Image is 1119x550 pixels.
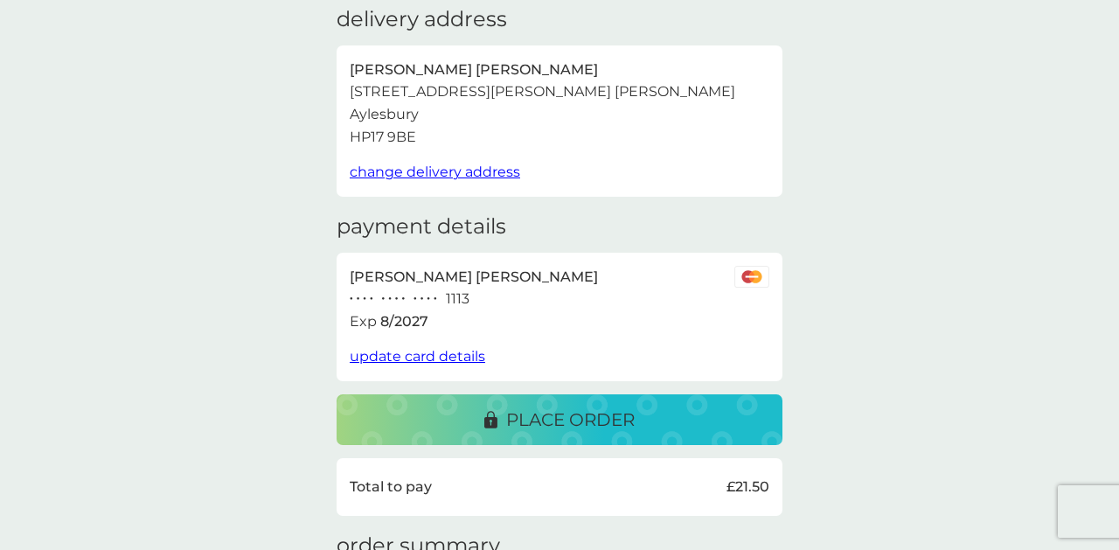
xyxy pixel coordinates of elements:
p: ● [382,295,386,303]
p: £21.50 [726,476,769,498]
p: [PERSON_NAME] [PERSON_NAME] [350,59,598,81]
p: ● [434,295,437,303]
p: ● [388,295,392,303]
p: 1113 [446,288,469,310]
p: ● [357,295,360,303]
span: change delivery address [350,164,520,180]
p: Exp [350,310,377,333]
p: ● [420,295,424,303]
span: update card details [350,348,485,365]
p: HP17 9BE [350,126,416,149]
p: place order [506,406,635,434]
h3: payment details [337,214,506,240]
p: ● [363,295,366,303]
p: Aylesbury [350,103,419,126]
p: ● [350,295,353,303]
p: ● [401,295,405,303]
button: update card details [350,345,485,368]
p: 8 / 2027 [380,310,428,333]
p: [STREET_ADDRESS][PERSON_NAME] [PERSON_NAME] [350,80,735,103]
p: ● [414,295,417,303]
button: change delivery address [350,161,520,184]
p: ● [427,295,430,303]
p: [PERSON_NAME] [PERSON_NAME] [350,266,598,289]
p: ● [395,295,399,303]
p: ● [370,295,373,303]
h3: delivery address [337,7,507,32]
button: place order [337,394,782,445]
p: Total to pay [350,476,432,498]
